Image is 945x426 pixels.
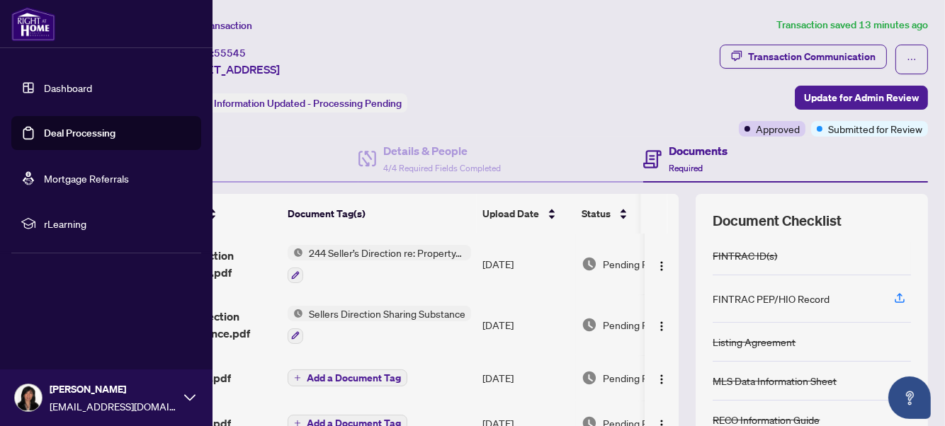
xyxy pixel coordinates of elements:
span: ellipsis [907,54,917,64]
img: Status Icon [288,306,303,321]
span: Pending Review [603,317,674,333]
div: MLS Data Information Sheet [713,373,837,388]
img: Document Status [582,256,597,272]
td: [DATE] [477,355,576,401]
span: [EMAIL_ADDRESS][DOMAIN_NAME] [50,398,177,414]
th: Upload Date [477,194,576,234]
img: Logo [656,260,667,272]
a: Dashboard [44,81,92,94]
span: View Transaction [176,19,252,32]
button: Logo [650,313,673,336]
img: logo [11,7,55,41]
div: Transaction Communication [748,45,876,68]
button: Logo [650,253,673,275]
div: Status: [176,93,407,113]
article: Transaction saved 13 minutes ago [776,17,928,33]
span: Information Updated - Processing Pending [214,97,402,110]
span: Add a Document Tag [307,373,401,383]
span: 55545 [214,47,246,59]
div: FINTRAC ID(s) [713,248,777,263]
h4: Details & People [383,142,501,159]
span: Update for Admin Review [804,86,919,109]
button: Update for Admin Review [795,86,928,110]
div: FINTRAC PEP/HIO Record [713,291,830,306]
span: Pending Review [603,256,674,272]
span: Pending Review [603,370,674,386]
img: Logo [656,374,667,385]
button: Add a Document Tag [288,369,407,387]
span: Document Checklist [713,211,842,231]
span: Required [669,163,703,173]
h4: Documents [669,142,728,159]
img: Logo [656,321,667,332]
td: [DATE] [477,234,576,294]
img: Profile Icon [15,384,42,411]
button: Status Icon244 Seller’s Direction re: Property/Offers [288,245,471,283]
span: [STREET_ADDRESS] [176,61,280,78]
span: rLearning [44,216,191,231]
img: Status Icon [288,245,303,260]
span: Approved [756,121,800,137]
span: 4/4 Required Fields Completed [383,163,501,173]
th: Document Tag(s) [282,194,477,234]
button: Transaction Communication [720,45,887,69]
span: [PERSON_NAME] [50,381,177,397]
div: Listing Agreement [713,334,796,350]
button: Status IconSellers Direction Sharing Substance [288,306,471,344]
span: 244 Seller’s Direction re: Property/Offers [303,245,471,260]
th: Status [576,194,696,234]
button: Logo [650,367,673,389]
span: Sellers Direction Sharing Substance [303,306,471,321]
a: Deal Processing [44,127,115,139]
button: Add a Document Tag [288,369,407,386]
a: Mortgage Referrals [44,172,129,185]
button: Open asap [888,376,931,419]
td: [DATE] [477,294,576,355]
img: Document Status [582,370,597,386]
span: Status [582,206,611,221]
img: Document Status [582,317,597,333]
span: plus [294,374,301,381]
span: Submitted for Review [828,121,922,137]
span: Upload Date [482,206,539,221]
